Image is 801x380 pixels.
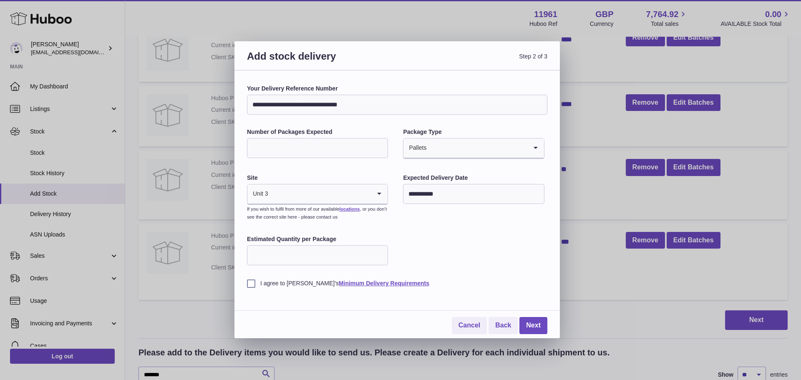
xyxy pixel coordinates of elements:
small: If you wish to fulfil from more of our available , or you don’t see the correct site here - pleas... [247,206,387,219]
a: Cancel [452,317,487,334]
label: Package Type [403,128,544,136]
a: Back [489,317,518,334]
input: Search for option [269,184,371,204]
input: Search for option [427,138,527,158]
span: Pallets [403,138,427,158]
h3: Add stock delivery [247,50,397,73]
a: Minimum Delivery Requirements [339,280,429,287]
label: I agree to [PERSON_NAME]'s [247,279,547,287]
a: Next [519,317,547,334]
a: locations [339,206,360,211]
div: Search for option [247,184,388,204]
label: Estimated Quantity per Package [247,235,388,243]
span: Unit 3 [247,184,269,204]
span: Step 2 of 3 [397,50,547,73]
label: Your Delivery Reference Number [247,85,547,93]
div: Search for option [403,138,544,159]
label: Number of Packages Expected [247,128,388,136]
label: Expected Delivery Date [403,174,544,182]
label: Site [247,174,388,182]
